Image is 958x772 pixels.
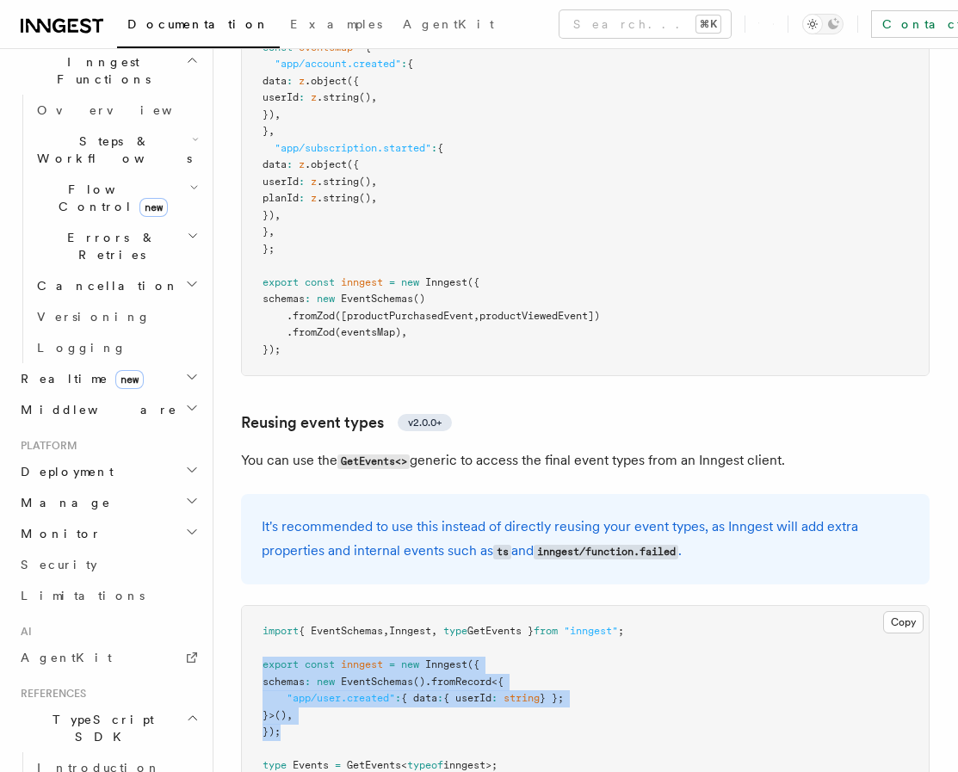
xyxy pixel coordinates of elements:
[401,58,407,70] span: :
[317,91,359,103] span: .string
[479,310,600,322] span: productViewedEvent])
[241,411,452,435] a: Reusing event typesv2.0.0+
[269,125,275,137] span: ,
[263,225,269,238] span: }
[263,108,275,120] span: })
[534,545,678,559] code: inngest/function.failed
[493,545,511,559] code: ts
[14,625,32,639] span: AI
[37,341,127,355] span: Logging
[37,310,151,324] span: Versioning
[263,158,287,170] span: data
[491,692,498,704] span: :
[262,515,909,564] p: It's recommended to use this instead of directly reusing your event types, as Inngest will add ex...
[263,276,299,288] span: export
[311,176,317,188] span: z
[30,332,202,363] a: Logging
[696,15,720,33] kbd: ⌘K
[389,658,395,670] span: =
[37,103,214,117] span: Overview
[263,625,299,637] span: import
[473,310,479,322] span: ,
[14,711,186,745] span: TypeScript SDK
[389,276,395,288] span: =
[305,158,347,170] span: .object
[287,692,395,704] span: "app/user.created"
[30,181,189,215] span: Flow Control
[30,229,187,263] span: Errors & Retries
[275,108,281,120] span: ,
[359,91,371,103] span: ()
[443,692,491,704] span: { userId
[287,310,335,322] span: .fromZod
[317,192,359,204] span: .string
[21,651,112,664] span: AgentKit
[30,133,192,167] span: Steps & Workflows
[618,625,624,637] span: ;
[117,5,280,48] a: Documentation
[425,676,491,688] span: .fromRecord
[21,558,97,571] span: Security
[14,704,202,752] button: TypeScript SDK
[14,487,202,518] button: Manage
[347,75,359,87] span: ({
[275,209,281,221] span: ,
[263,176,299,188] span: userId
[883,611,924,633] button: Copy
[14,456,202,487] button: Deployment
[287,75,293,87] span: :
[337,454,410,469] code: GetEvents<>
[14,549,202,580] a: Security
[383,625,389,637] span: ,
[392,5,504,46] a: AgentKit
[14,518,202,549] button: Monitor
[371,192,377,204] span: ,
[317,293,335,305] span: new
[14,46,202,95] button: Inngest Functions
[371,176,377,188] span: ,
[263,192,299,204] span: planId
[30,277,179,294] span: Cancellation
[299,625,383,637] span: { EventSchemas
[30,126,202,174] button: Steps & Workflows
[311,91,317,103] span: z
[305,293,311,305] span: :
[401,759,407,771] span: <
[263,726,281,738] span: });
[359,41,365,53] span: =
[14,363,202,394] button: Realtimenew
[305,676,311,688] span: :
[299,75,305,87] span: z
[241,448,930,473] p: You can use the generic to access the final event types from an Inngest client.
[491,676,504,688] span: <{
[299,91,305,103] span: :
[401,658,419,670] span: new
[347,158,359,170] span: ({
[14,525,102,542] span: Monitor
[534,625,558,637] span: from
[467,625,534,637] span: GetEvents }
[341,676,413,688] span: EventSchemas
[317,176,359,188] span: .string
[287,709,293,721] span: ,
[347,759,401,771] span: GetEvents
[139,198,168,217] span: new
[290,17,382,31] span: Examples
[14,370,144,387] span: Realtime
[431,625,437,637] span: ,
[275,142,431,154] span: "app/subscription.started"
[263,209,275,221] span: })
[443,625,467,637] span: type
[403,17,494,31] span: AgentKit
[443,759,498,771] span: inngest>;
[14,394,202,425] button: Middleware
[413,293,425,305] span: ()
[14,642,202,673] a: AgentKit
[389,625,431,637] span: Inngest
[341,658,383,670] span: inngest
[287,326,335,338] span: .fromZod
[127,17,269,31] span: Documentation
[14,463,114,480] span: Deployment
[299,41,353,53] span: eventsMap
[365,41,371,53] span: {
